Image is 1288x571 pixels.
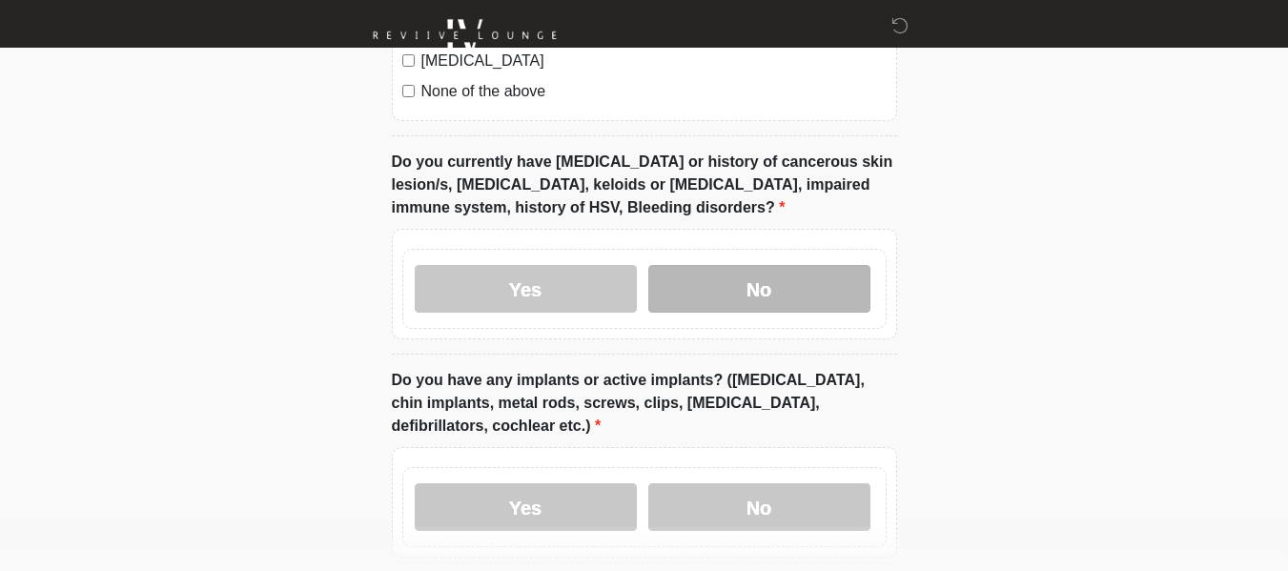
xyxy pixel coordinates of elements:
label: Yes [415,483,637,531]
label: Yes [415,265,637,313]
img: Reviive Lounge Logo [373,14,558,57]
label: None of the above [421,80,887,103]
label: No [648,483,870,531]
label: Do you currently have [MEDICAL_DATA] or history of cancerous skin lesion/s, [MEDICAL_DATA], keloi... [392,151,897,219]
input: None of the above [402,85,415,97]
label: No [648,265,870,313]
label: Do you have any implants or active implants? ([MEDICAL_DATA], chin implants, metal rods, screws, ... [392,369,897,438]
